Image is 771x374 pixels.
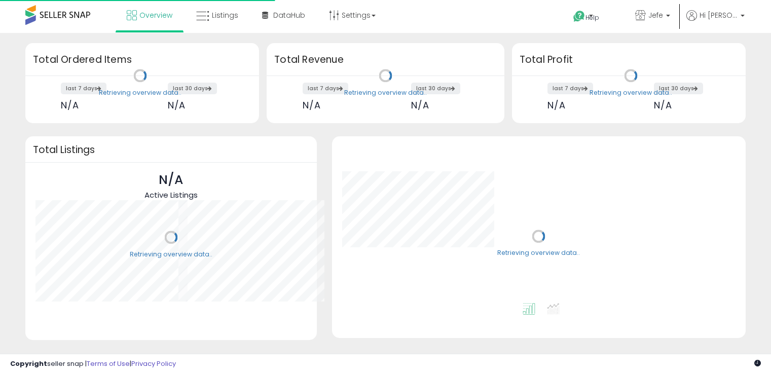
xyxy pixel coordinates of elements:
span: Listings [212,10,238,20]
span: Overview [139,10,172,20]
i: Get Help [573,10,585,23]
a: Hi [PERSON_NAME] [686,10,745,33]
span: Hi [PERSON_NAME] [700,10,738,20]
a: Help [565,3,619,33]
span: DataHub [273,10,305,20]
strong: Copyright [10,359,47,368]
div: Retrieving overview data.. [590,88,672,97]
div: seller snap | | [10,359,176,369]
div: Retrieving overview data.. [130,250,212,259]
span: Jefe [648,10,663,20]
span: Help [585,13,599,22]
a: Privacy Policy [131,359,176,368]
div: Retrieving overview data.. [99,88,181,97]
div: Retrieving overview data.. [497,249,580,258]
div: Retrieving overview data.. [344,88,427,97]
a: Terms of Use [87,359,130,368]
